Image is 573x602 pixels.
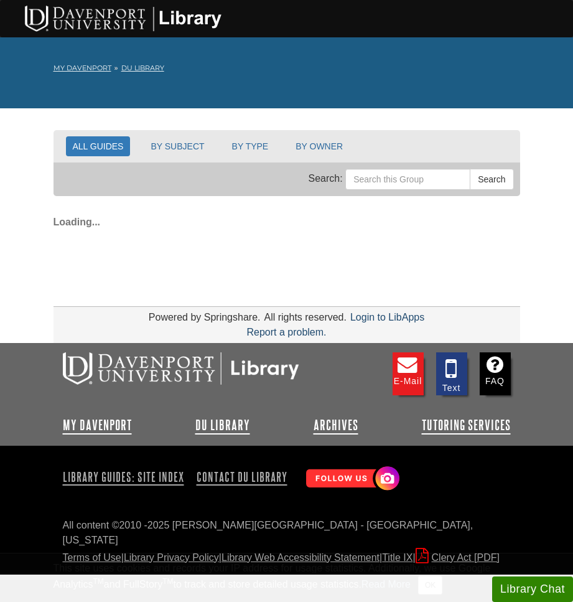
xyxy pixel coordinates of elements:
sup: TM [93,577,104,586]
img: Follow Us! Instagram [300,461,403,497]
button: BY OWNER [289,136,350,156]
a: DU Library [195,418,250,433]
div: This site uses cookies and records your IP address for usage statistics. Additionally, we use Goo... [54,561,520,595]
a: E-mail [393,352,424,395]
img: DU Libraries [3,3,240,33]
a: Archives [314,418,358,433]
button: Close [418,576,442,595]
a: Title IX [382,552,412,563]
a: Read More [361,579,411,590]
a: Report a problem. [246,327,326,337]
div: Powered by Springshare. [147,312,263,322]
a: DU Library [121,63,164,72]
a: Library Web Accessibility Statement [221,552,380,563]
a: Clery Act [416,552,500,563]
a: FAQ [480,352,511,395]
button: ALL GUIDES [66,136,131,156]
div: All rights reserved. [262,312,348,322]
input: Search this Group [345,169,470,190]
a: Text [436,352,467,395]
a: Contact DU Library [192,466,292,487]
button: BY SUBJECT [144,136,211,156]
button: Search [470,169,513,190]
a: Terms of Use [63,552,121,563]
a: My Davenport [54,63,111,73]
a: Library Privacy Policy [124,552,219,563]
nav: breadcrumb [54,60,520,80]
button: Library Chat [492,576,573,602]
img: DU Libraries [63,352,299,385]
a: Tutoring Services [422,418,511,433]
button: BY TYPE [225,136,276,156]
div: All content ©2010 - 2025 [PERSON_NAME][GEOGRAPHIC_DATA] - [GEOGRAPHIC_DATA], [US_STATE] | | | | [63,518,511,565]
sup: TM [162,577,173,586]
div: Loading... [54,209,520,230]
a: Login to LibApps [350,312,424,322]
a: My Davenport [63,418,132,433]
a: Library Guides: Site Index [63,466,189,487]
span: Search: [309,173,343,184]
